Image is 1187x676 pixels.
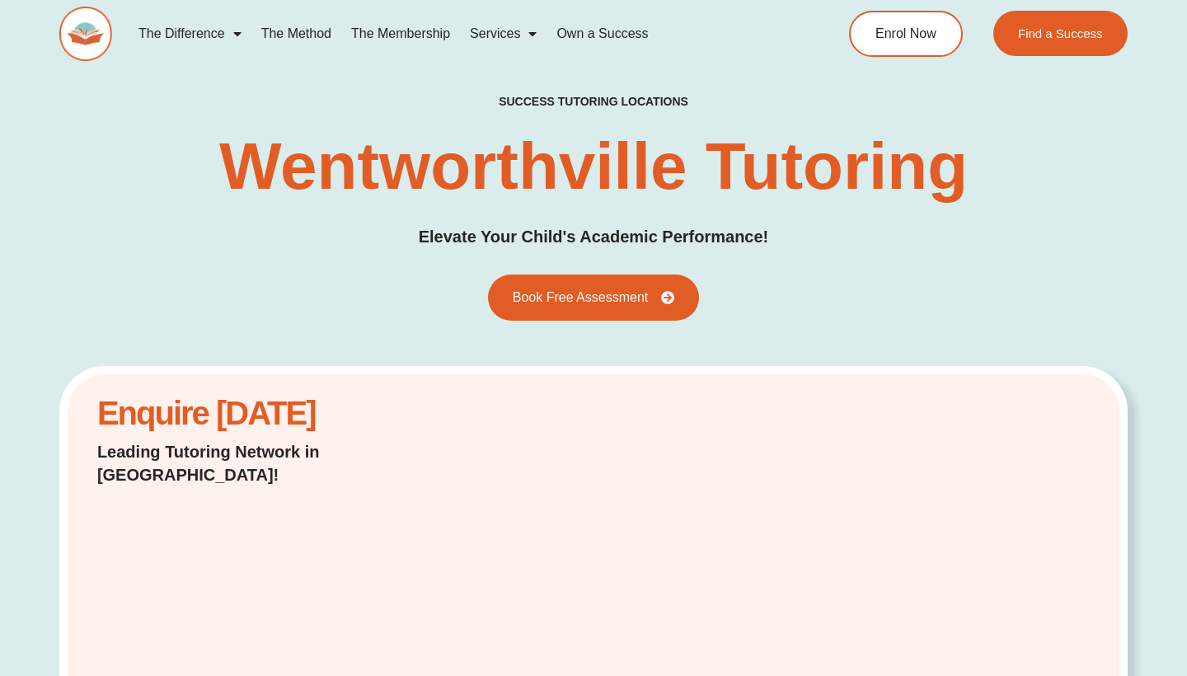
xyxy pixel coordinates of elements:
[460,15,547,53] a: Services
[341,15,460,53] a: The Membership
[251,15,341,53] a: The Method
[129,15,251,53] a: The Difference
[1018,27,1103,40] span: Find a Success
[993,11,1128,56] a: Find a Success
[129,15,788,53] nav: Menu
[488,275,700,321] a: Book Free Assessment
[97,440,452,486] h2: Leading Tutoring Network in [GEOGRAPHIC_DATA]!
[547,15,658,53] a: Own a Success
[499,94,688,109] h2: success tutoring locations
[419,224,769,250] h2: Elevate Your Child's Academic Performance!
[97,403,452,424] h2: Enquire [DATE]
[849,11,963,57] a: Enrol Now
[513,291,649,304] span: Book Free Assessment
[875,27,936,40] span: Enrol Now
[219,134,968,200] h2: Wentworthville Tutoring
